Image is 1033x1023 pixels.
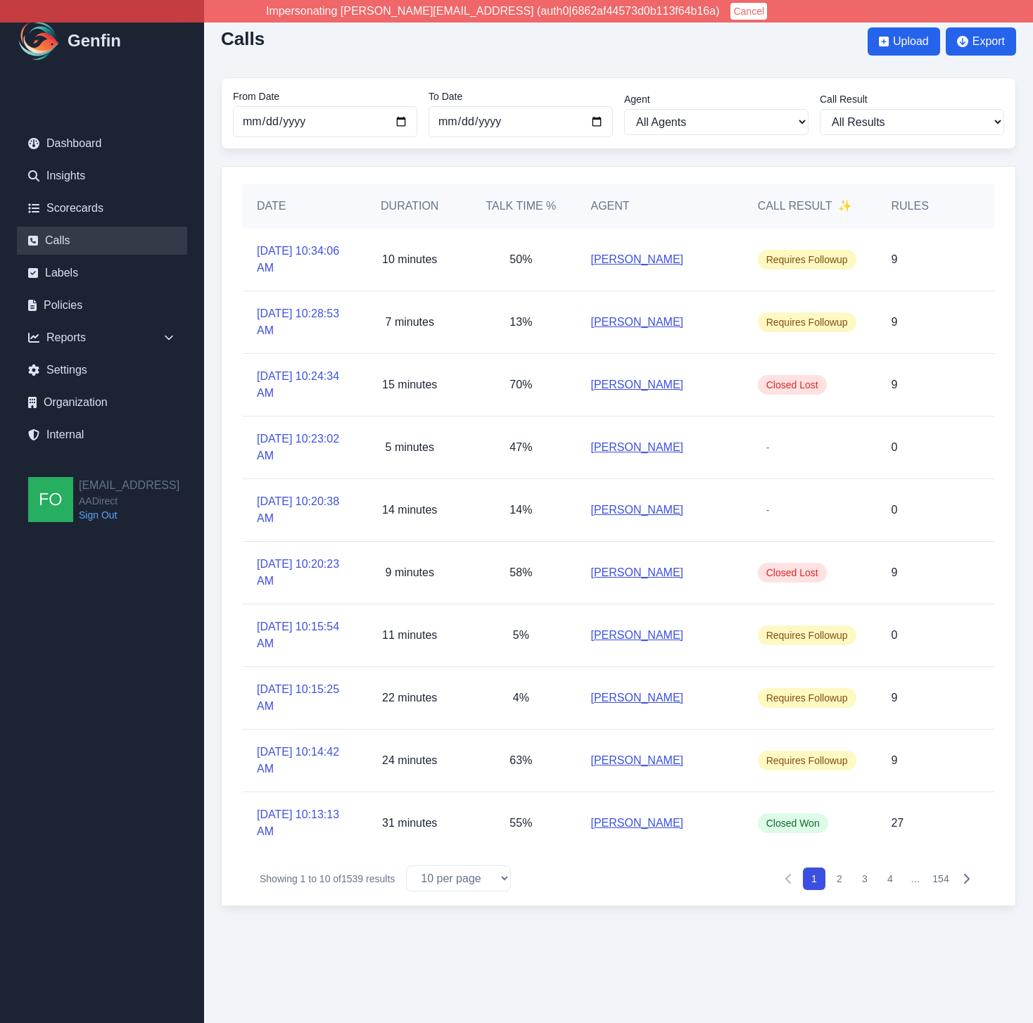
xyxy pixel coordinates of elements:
[758,688,856,708] span: Requires Followup
[257,243,340,277] a: [DATE] 10:34:06 AM
[891,376,897,393] p: 9
[758,438,778,457] span: -
[509,564,532,581] p: 58%
[590,690,683,706] a: [PERSON_NAME]
[17,194,187,222] a: Scorecards
[513,690,529,706] p: 4%
[68,30,121,52] h1: Genfin
[590,251,683,268] a: [PERSON_NAME]
[17,291,187,319] a: Policies
[257,681,340,715] a: [DATE] 10:15:25 AM
[509,314,532,331] p: 13%
[221,28,265,49] h2: Calls
[341,873,363,884] span: 1539
[509,502,532,519] p: 14%
[758,198,852,215] h5: Call Result
[891,251,897,268] p: 9
[479,198,562,215] h5: Talk Time %
[28,477,73,522] img: founders@genfin.ai
[868,27,940,56] button: Upload
[590,564,683,581] a: [PERSON_NAME]
[17,421,187,449] a: Internal
[904,868,927,890] span: …
[624,92,809,106] label: Agent
[758,563,827,583] span: Closed Lost
[17,324,187,352] div: Reports
[233,89,417,103] label: From Date
[257,305,340,339] a: [DATE] 10:28:53 AM
[509,752,532,769] p: 63%
[803,868,825,890] button: 1
[590,502,683,519] a: [PERSON_NAME]
[891,627,897,644] p: 0
[319,873,331,884] span: 10
[891,564,897,581] p: 9
[891,439,897,456] p: 0
[891,198,928,215] h5: Rules
[509,439,532,456] p: 47%
[758,250,856,269] span: Requires Followup
[879,868,901,890] button: 4
[17,259,187,287] a: Labels
[590,314,683,331] a: [PERSON_NAME]
[257,493,340,527] a: [DATE] 10:20:38 AM
[79,477,179,494] h2: [EMAIL_ADDRESS]
[590,815,683,832] a: [PERSON_NAME]
[891,815,904,832] p: 27
[257,556,340,590] a: [DATE] 10:20:23 AM
[854,868,876,890] button: 3
[260,872,395,886] p: Showing to of results
[17,18,62,63] img: Logo
[257,198,340,215] h5: Date
[386,314,434,331] p: 7 minutes
[891,502,897,519] p: 0
[386,564,434,581] p: 9 minutes
[79,494,179,508] span: AADirect
[257,431,340,464] a: [DATE] 10:23:02 AM
[590,627,683,644] a: [PERSON_NAME]
[17,356,187,384] a: Settings
[838,198,852,215] span: ✨
[17,388,187,417] a: Organization
[891,752,897,769] p: 9
[946,27,1016,56] button: Export
[758,500,778,520] span: -
[382,815,437,832] p: 31 minutes
[730,3,767,20] button: Cancel
[382,251,437,268] p: 10 minutes
[930,868,952,890] button: 154
[758,312,856,332] span: Requires Followup
[300,873,306,884] span: 1
[368,198,451,215] h5: Duration
[257,368,340,402] a: [DATE] 10:24:34 AM
[972,33,1005,50] span: Export
[590,439,683,456] a: [PERSON_NAME]
[257,744,340,777] a: [DATE] 10:14:42 AM
[509,251,532,268] p: 50%
[386,439,434,456] p: 5 minutes
[382,376,437,393] p: 15 minutes
[590,752,683,769] a: [PERSON_NAME]
[17,162,187,190] a: Insights
[513,627,529,644] p: 5%
[778,868,977,890] nav: Pagination
[17,227,187,255] a: Calls
[257,806,340,840] a: [DATE] 10:13:13 AM
[382,690,437,706] p: 22 minutes
[590,198,629,215] h5: Agent
[509,815,532,832] p: 55%
[17,129,187,158] a: Dashboard
[893,33,929,50] span: Upload
[382,502,437,519] p: 14 minutes
[257,618,340,652] a: [DATE] 10:15:54 AM
[758,625,856,645] span: Requires Followup
[429,89,613,103] label: To Date
[590,376,683,393] a: [PERSON_NAME]
[382,627,437,644] p: 11 minutes
[79,508,179,522] a: Sign Out
[758,375,827,395] span: Closed Lost
[758,751,856,770] span: Requires Followup
[509,376,532,393] p: 70%
[758,813,828,833] span: Closed Won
